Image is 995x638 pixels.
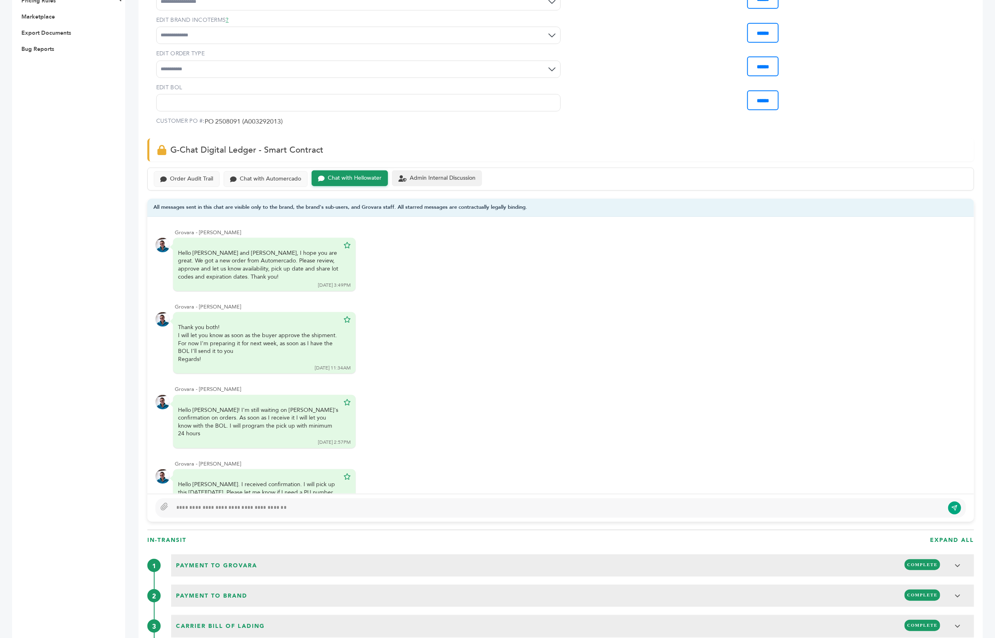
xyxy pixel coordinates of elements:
[240,176,301,183] div: Chat with Automercado
[318,282,351,289] div: [DATE] 3:49PM
[156,117,205,125] label: CUSTOMER PO #:
[178,481,339,512] div: Hello [PERSON_NAME]. I received confirmation. I will pick up this [DATE][DATE]. Please let me kno...
[226,16,228,24] a: ?
[905,620,940,631] span: COMPLETE
[205,117,283,128] span: PO 2508091 (A003292013)
[174,590,250,602] span: Payment to brand
[174,620,267,633] span: Carrier Bill of Lading
[178,249,339,281] div: Hello [PERSON_NAME] and [PERSON_NAME], I hope you are great. We got a new order from Automercado....
[175,386,966,393] div: Grovara - [PERSON_NAME]
[147,536,186,544] h3: In-Transit
[905,559,940,570] span: COMPLETE
[175,303,966,311] div: Grovara - [PERSON_NAME]
[178,332,339,355] div: I will let you know as soon as the buyer approve the shipment. For now I'm preparing it for next ...
[328,175,381,182] div: Chat with Hellowater
[178,406,339,438] div: Hello [PERSON_NAME]! I'm still waiting on [PERSON_NAME]'s confirmation on orders. As soon as I re...
[21,45,54,53] a: Bug Reports
[178,323,339,363] div: Thank you both!
[318,439,351,446] div: [DATE] 2:57PM
[156,16,561,24] label: EDIT BRAND INCOTERMS
[156,50,561,58] label: EDIT ORDER TYPE
[170,144,323,156] span: G-Chat Digital Ledger - Smart Contract
[21,29,71,37] a: Export Documents
[21,13,55,21] a: Marketplace
[170,176,213,183] div: Order Audit Trail
[175,460,966,468] div: Grovara - [PERSON_NAME]
[930,536,974,544] h3: EXPAND ALL
[410,175,476,182] div: Admin Internal Discussion
[178,355,339,363] div: Regards!
[175,229,966,236] div: Grovara - [PERSON_NAME]
[315,365,351,371] div: [DATE] 11:34AM
[905,590,940,600] span: COMPLETE
[147,199,974,217] div: All messages sent in this chat are visible only to the brand, the brand's sub-users, and Grovara ...
[174,559,260,572] span: Payment to Grovara
[156,84,561,92] label: EDIT BOL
